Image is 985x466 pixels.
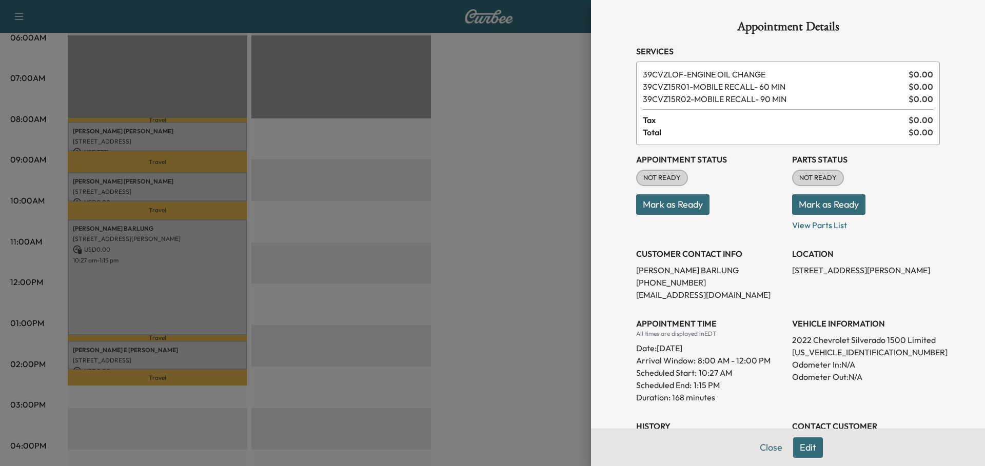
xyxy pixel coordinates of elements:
[636,248,784,260] h3: CUSTOMER CONTACT INFO
[636,317,784,330] h3: APPOINTMENT TIME
[643,80,904,93] span: MOBILE RECALL- 60 MIN
[909,68,933,80] span: $ 0.00
[792,248,940,260] h3: LOCATION
[636,330,784,338] div: All times are displayed in EDT
[636,264,784,276] p: [PERSON_NAME] BARLUNG
[793,437,823,458] button: Edit
[698,354,771,367] span: 8:00 AM - 12:00 PM
[792,317,940,330] h3: VEHICLE INFORMATION
[792,420,940,432] h3: CONTACT CUSTOMER
[636,367,697,379] p: Scheduled Start:
[636,45,940,57] h3: Services
[699,367,732,379] p: 10:27 AM
[637,173,687,183] span: NOT READY
[792,153,940,166] h3: Parts Status
[636,21,940,37] h1: Appointment Details
[643,68,904,80] span: ENGINE OIL CHANGE
[636,420,784,432] h3: History
[909,93,933,105] span: $ 0.00
[909,80,933,93] span: $ 0.00
[636,379,692,391] p: Scheduled End:
[643,93,904,105] span: MOBILE RECALL- 90 MIN
[636,153,784,166] h3: Appointment Status
[909,126,933,138] span: $ 0.00
[792,334,940,346] p: 2022 Chevrolet Silverado 1500 Limited
[636,338,784,354] div: Date: [DATE]
[636,194,710,215] button: Mark as Ready
[636,391,784,403] p: Duration: 168 minutes
[636,289,784,301] p: [EMAIL_ADDRESS][DOMAIN_NAME]
[792,215,940,231] p: View Parts List
[792,371,940,383] p: Odometer Out: N/A
[792,346,940,358] p: [US_VEHICLE_IDENTIFICATION_NUMBER]
[909,114,933,126] span: $ 0.00
[643,126,909,138] span: Total
[753,437,789,458] button: Close
[643,114,909,126] span: Tax
[636,276,784,289] p: [PHONE_NUMBER]
[792,194,865,215] button: Mark as Ready
[694,379,720,391] p: 1:15 PM
[792,264,940,276] p: [STREET_ADDRESS][PERSON_NAME]
[793,173,843,183] span: NOT READY
[792,358,940,371] p: Odometer In: N/A
[636,354,784,367] p: Arrival Window:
